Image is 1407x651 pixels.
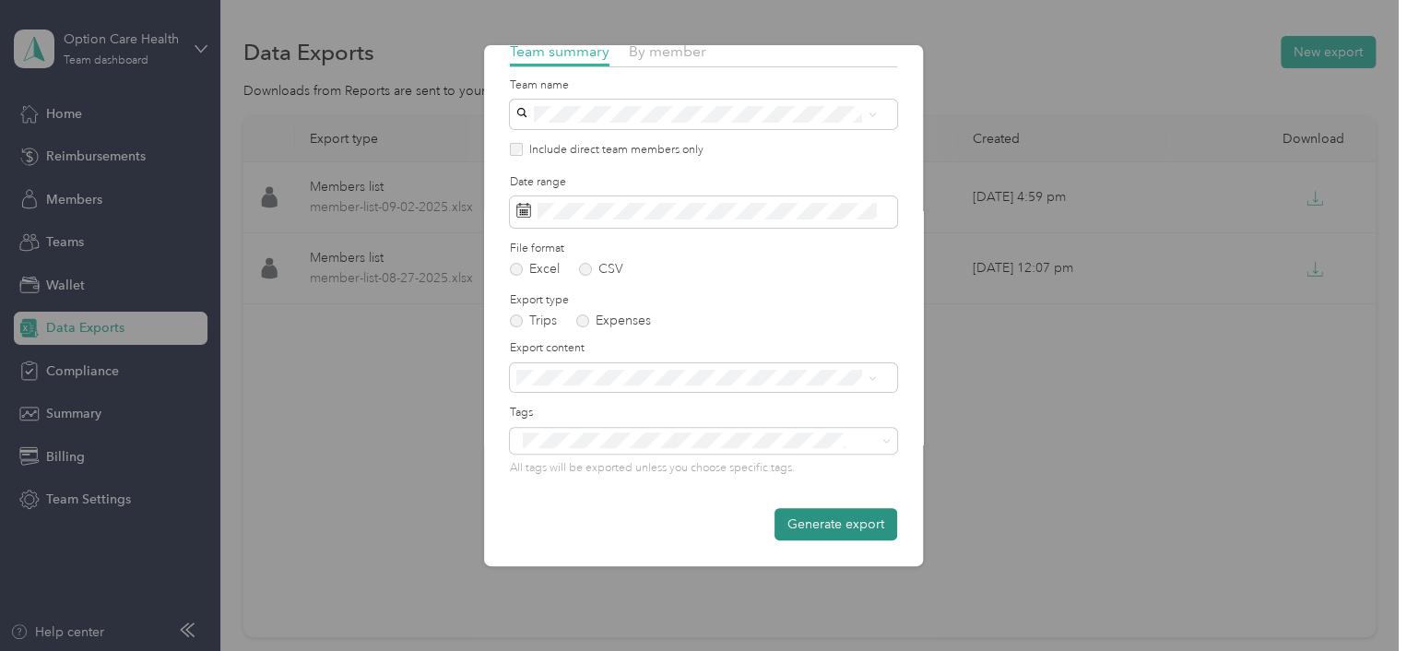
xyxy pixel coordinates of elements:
[510,77,897,94] label: Team name
[510,405,897,421] label: Tags
[774,508,897,540] button: Generate export
[510,174,897,191] label: Date range
[523,142,703,159] label: Include direct team members only
[510,314,557,327] label: Trips
[510,340,897,357] label: Export content
[510,460,897,477] p: All tags will be exported unless you choose specific tags.
[510,263,560,276] label: Excel
[629,42,706,60] span: By member
[510,42,609,60] span: Team summary
[1304,548,1407,651] iframe: Everlance-gr Chat Button Frame
[510,241,897,257] label: File format
[510,292,897,309] label: Export type
[579,263,623,276] label: CSV
[576,314,651,327] label: Expenses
